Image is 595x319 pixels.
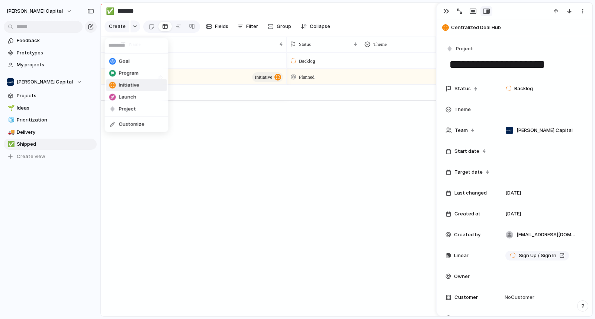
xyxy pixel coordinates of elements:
span: Goal [119,58,130,65]
span: Initiative [119,82,139,89]
span: Launch [119,94,136,101]
span: Project [119,105,136,113]
span: Customize [119,121,145,128]
span: Program [119,70,139,77]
